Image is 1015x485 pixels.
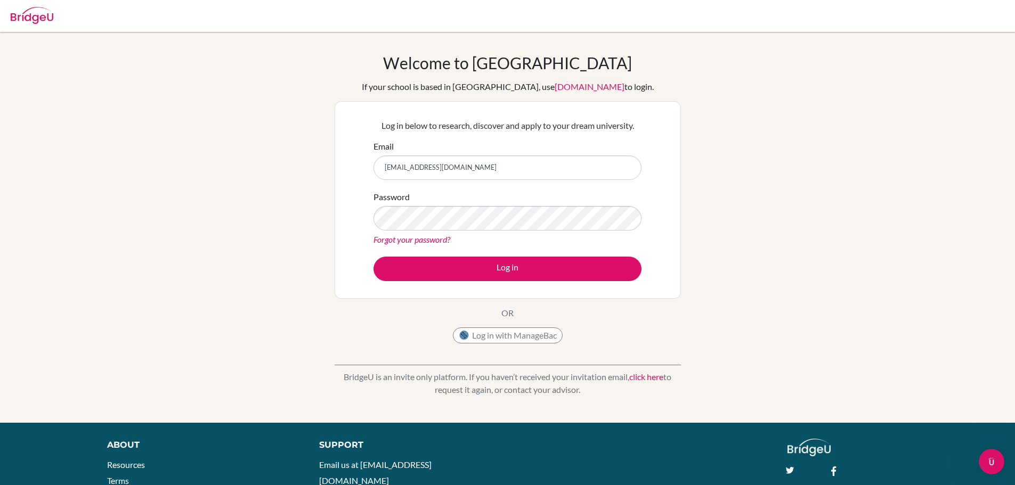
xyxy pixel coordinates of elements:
[629,372,663,382] a: click here
[373,257,642,281] button: Log in
[373,140,394,153] label: Email
[362,80,654,93] div: If your school is based in [GEOGRAPHIC_DATA], use to login.
[373,234,450,244] a: Forgot your password?
[787,439,831,456] img: logo_white@2x-f4f0deed5e89b7ecb1c2cc34c3e3d731f90f0f143d5ea2071677605dd97b5244.png
[107,459,145,470] a: Resources
[11,7,53,24] img: Bridge-U
[319,439,495,451] div: Support
[373,119,642,132] p: Log in below to research, discover and apply to your dream university.
[107,439,295,451] div: About
[373,191,410,203] label: Password
[501,307,514,319] p: OR
[555,81,624,92] a: [DOMAIN_NAME]
[453,327,563,343] button: Log in with ManageBac
[335,371,681,396] p: BridgeU is an invite only platform. If you haven’t received your invitation email, to request it ...
[979,449,1004,474] iframe: Intercom live chat
[383,53,632,72] h1: Welcome to [GEOGRAPHIC_DATA]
